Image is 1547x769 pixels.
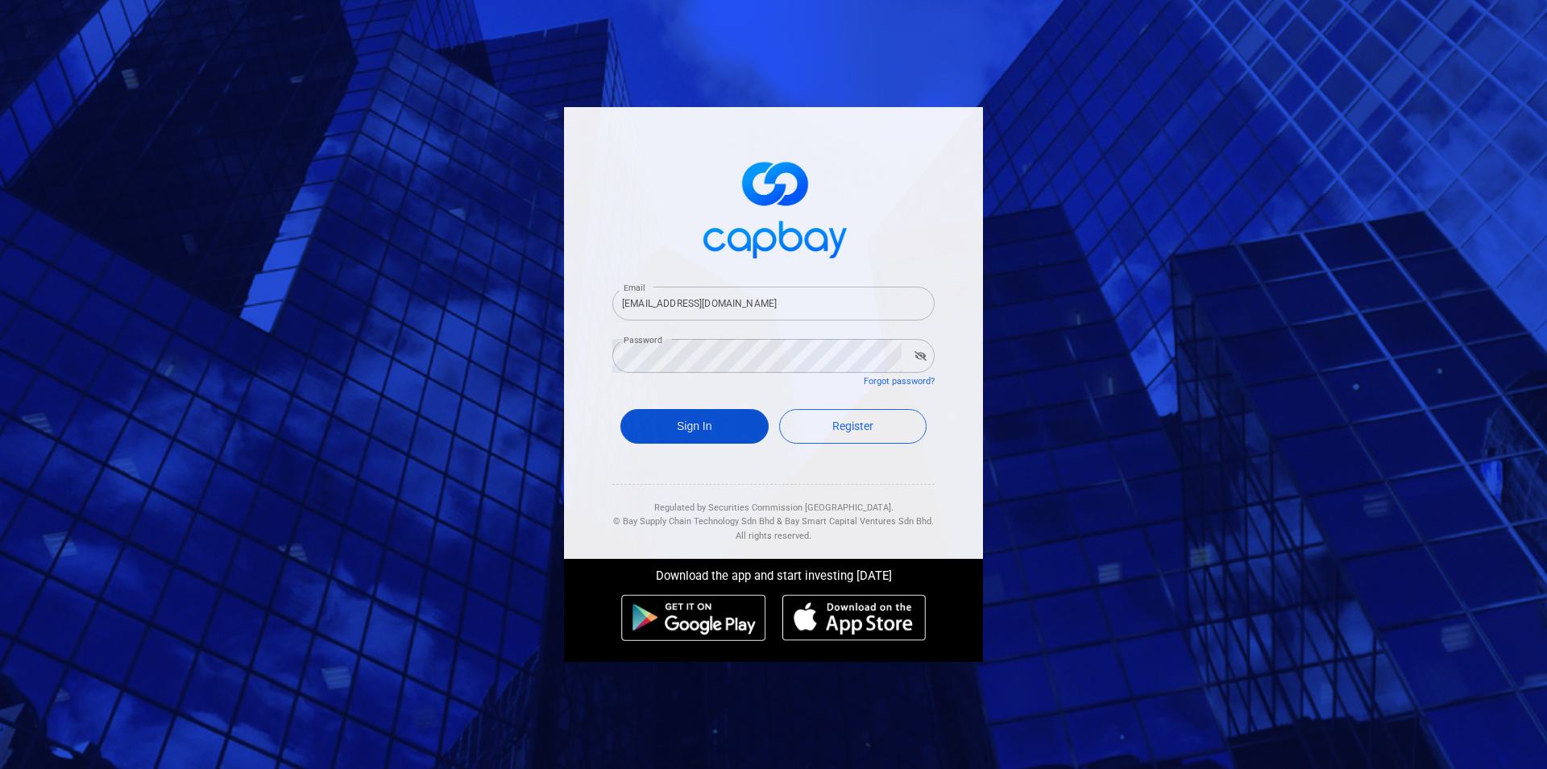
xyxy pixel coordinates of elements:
[864,376,935,387] a: Forgot password?
[693,147,854,267] img: logo
[621,594,766,641] img: android
[552,559,995,586] div: Download the app and start investing [DATE]
[832,420,873,432] span: Register
[782,594,926,641] img: ios
[624,334,662,346] label: Password
[624,282,645,294] label: Email
[785,516,934,527] span: Bay Smart Capital Ventures Sdn Bhd.
[612,485,935,544] div: Regulated by Securities Commission [GEOGRAPHIC_DATA]. & All rights reserved.
[779,409,927,444] a: Register
[620,409,769,444] button: Sign In
[613,516,774,527] span: © Bay Supply Chain Technology Sdn Bhd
